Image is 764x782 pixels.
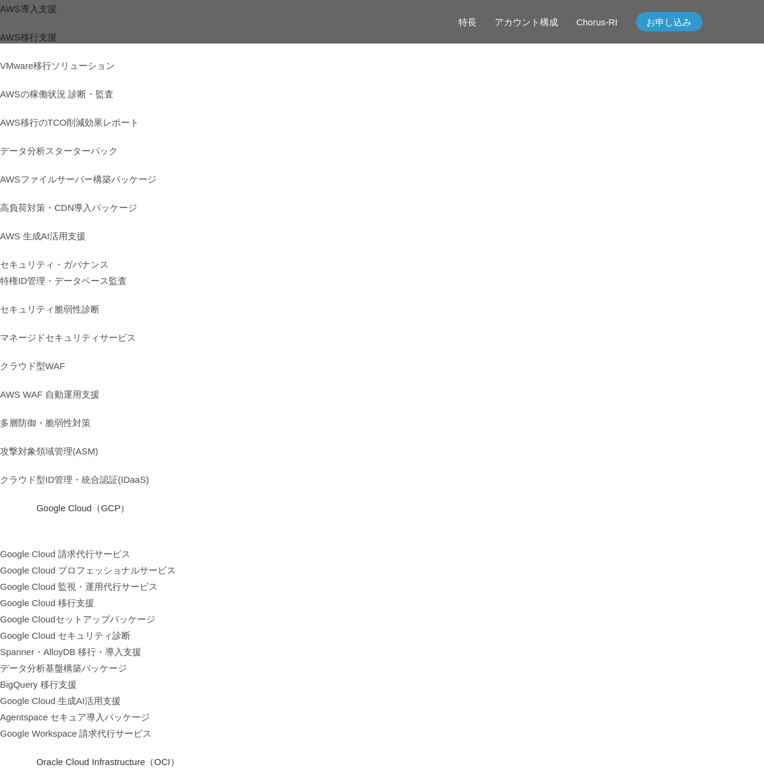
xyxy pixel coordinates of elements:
[576,14,617,30] a: Chorus-RI
[636,12,702,31] a: お申し込み
[36,503,129,513] span: Google Cloud（GCP）
[458,14,477,30] a: 特長
[36,757,179,767] span: Oracle Cloud Infrastructure（OCI）
[495,14,558,30] a: アカウント構成
[636,14,702,30] span: お申し込み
